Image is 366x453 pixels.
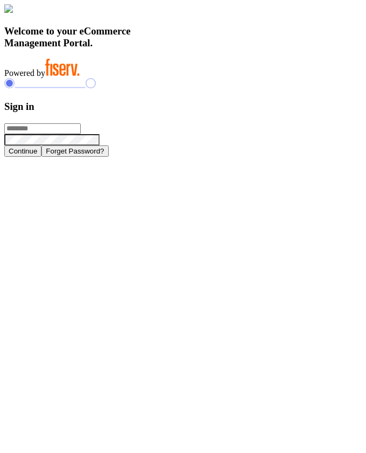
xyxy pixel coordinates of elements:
[4,25,362,49] h3: Welcome to your eCommerce Management Portal.
[4,101,362,113] h3: Sign in
[4,68,45,78] span: Powered by
[41,145,108,157] button: Forget Password?
[4,4,13,13] img: card_Illustration.svg
[4,145,41,157] button: Continue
